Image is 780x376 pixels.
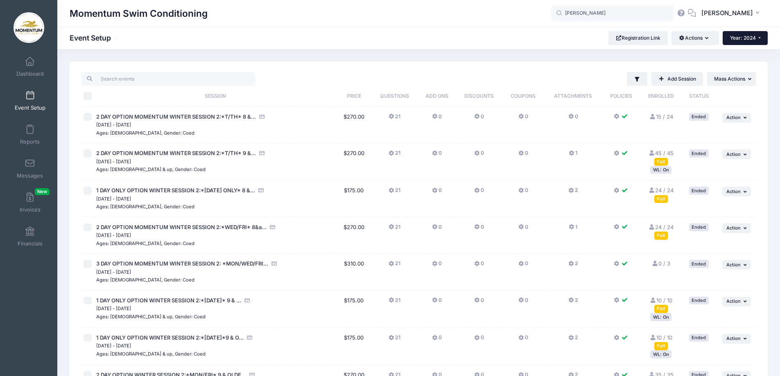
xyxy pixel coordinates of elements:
[11,188,50,217] a: InvoicesNew
[389,187,400,198] button: 21
[96,113,256,120] span: 2 DAY OPTION MOMENTUM WINTER SESSION 2:*T/TH* 8 &...
[503,86,544,107] th: Coupons
[432,334,442,346] button: 0
[337,254,371,290] td: $310.00
[337,217,371,254] td: $270.00
[456,86,503,107] th: Discounts
[389,334,400,346] button: 21
[96,241,194,246] small: Ages: [DEMOGRAPHIC_DATA], Gender: Coed
[554,93,592,99] span: Attachments
[94,86,337,107] th: Session
[337,143,371,180] td: $270.00
[474,149,484,161] button: 0
[96,306,131,311] small: [DATE] - [DATE]
[654,232,668,239] div: Full
[81,72,255,86] input: Search events
[17,172,43,179] span: Messages
[650,297,672,312] a: 10 / 10 Full
[722,297,751,306] button: Action
[474,260,484,272] button: 0
[389,223,400,235] button: 21
[474,187,484,198] button: 0
[671,31,719,45] button: Actions
[337,86,371,107] th: Price
[20,206,41,213] span: Invoices
[11,222,50,251] a: Financials
[650,350,671,358] div: WL: On
[689,297,709,304] div: Ended
[18,240,43,247] span: Financials
[389,149,400,161] button: 21
[259,151,265,156] i: Accepting Credit Card Payments
[96,130,194,136] small: Ages: [DEMOGRAPHIC_DATA], Gender: Coed
[474,223,484,235] button: 0
[726,262,741,268] span: Action
[11,154,50,183] a: Messages
[730,35,756,41] span: Year: 2024
[682,86,715,107] th: Status
[568,113,578,125] button: 0
[70,4,208,23] h1: Momentum Swim Conditioning
[518,297,528,308] button: 0
[726,115,741,120] span: Action
[568,334,578,346] button: 2
[689,149,709,157] div: Ended
[337,107,371,144] td: $270.00
[722,149,751,159] button: Action
[726,335,741,341] span: Action
[707,72,756,86] button: Mass Actions
[96,167,206,172] small: Ages: [DEMOGRAPHIC_DATA] & up, Gender: Coed
[96,297,241,304] span: 1 DAY ONLY OPTION WINTER SESSION 2:*[DATE]* 9 & ...
[722,223,751,233] button: Action
[269,225,276,230] i: Accepting Credit Card Payments
[518,149,528,161] button: 0
[652,260,670,267] a: 0 / 3
[518,223,528,235] button: 0
[610,93,632,99] span: Policies
[432,260,442,272] button: 0
[726,225,741,231] span: Action
[259,114,265,119] i: Accepting Credit Card Payments
[96,224,267,230] span: 2 DAY OPTION MOMENTUM WINTER SESSION 2:*WED/FRI* 8&a...
[35,188,50,195] span: New
[654,195,668,203] div: Full
[474,113,484,125] button: 0
[11,86,50,115] a: Event Setup
[544,86,603,107] th: Attachments
[689,223,709,231] div: Ended
[380,93,409,99] span: Questions
[96,343,131,349] small: [DATE] - [DATE]
[649,113,673,120] a: 15 / 24
[701,9,753,18] span: [PERSON_NAME]
[425,93,448,99] span: Add Ons
[518,187,528,198] button: 0
[722,187,751,196] button: Action
[271,261,278,266] i: Accepting Credit Card Payments
[96,122,131,128] small: [DATE] - [DATE]
[15,104,45,111] span: Event Setup
[96,269,131,275] small: [DATE] - [DATE]
[568,260,578,272] button: 2
[389,260,400,272] button: 21
[389,297,400,308] button: 21
[603,86,640,107] th: Policies
[518,334,528,346] button: 0
[96,150,256,156] span: 2 DAY OPTION MOMENTUM WINTER SESSION 2:*T/TH* 9 &...
[689,334,709,342] div: Ended
[337,180,371,217] td: $175.00
[689,187,709,194] div: Ended
[389,113,400,125] button: 21
[568,297,578,308] button: 2
[518,260,528,272] button: 0
[418,86,456,107] th: Add Ons
[726,151,741,157] span: Action
[569,149,577,161] button: 1
[96,159,131,164] small: [DATE] - [DATE]
[649,150,674,164] a: 45 / 45 Full
[14,12,44,43] img: Momentum Swim Conditioning
[689,260,709,268] div: Ended
[96,334,244,341] span: 1 DAY ONLY OPTION WINTER SESSION 2:*[DATE]*9 & O...
[569,223,577,235] button: 1
[96,232,131,238] small: [DATE] - [DATE]
[20,138,40,145] span: Reports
